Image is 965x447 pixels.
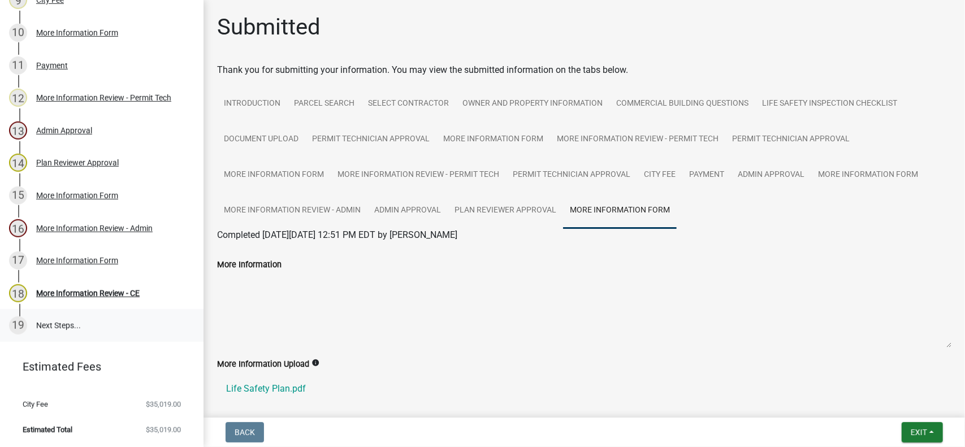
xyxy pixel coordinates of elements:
a: Owner and Property Information [456,86,609,122]
div: More Information Review - Permit Tech [36,94,171,102]
button: Back [226,422,264,442]
span: Back [235,428,255,437]
a: Plan Reviewer Approval [448,193,563,229]
span: $35,019.00 [146,401,181,408]
div: More Information Form [36,192,118,199]
a: More Information Form [217,157,331,193]
a: Permit Technician Approval [305,121,436,158]
label: More Information [217,261,282,269]
a: Parcel search [287,86,361,122]
i: info [311,359,319,367]
a: City Fee [637,157,682,193]
a: More Information Review - Permit Tech [550,121,725,158]
div: 14 [9,154,27,172]
button: Exit [902,422,943,442]
div: Admin Approval [36,127,92,134]
div: 10 [9,24,27,42]
div: 11 [9,57,27,75]
span: City Fee [23,401,48,408]
div: More Information Review - Admin [36,224,153,232]
div: Thank you for submitting your information. You may view the submitted information on the tabs below. [217,63,951,77]
a: Document Upload [217,121,305,158]
a: Permit Technician Approval [725,121,856,158]
div: 17 [9,251,27,270]
span: $35,019.00 [146,426,181,433]
div: 15 [9,186,27,205]
a: Life Safety Inspection Checklist [755,86,904,122]
a: More Information Form [436,121,550,158]
label: More Information Upload [217,361,309,368]
a: More Information Review - Admin [217,193,367,229]
a: Commercial Building Questions [609,86,755,122]
div: 16 [9,219,27,237]
span: Exit [911,428,927,437]
div: 19 [9,316,27,335]
a: Life Safety Plan.pdf [217,375,951,402]
a: Admin Approval [731,157,811,193]
div: Plan Reviewer Approval [36,159,119,167]
div: More Information Form [36,29,118,37]
a: Payment [682,157,731,193]
div: More Information Review - CE [36,289,140,297]
a: Introduction [217,86,287,122]
div: Payment [36,62,68,70]
a: More Information Form [563,193,677,229]
span: Estimated Total [23,426,72,433]
div: More Information Form [36,257,118,264]
a: More Information Form [811,157,925,193]
a: Permit Technician Approval [506,157,637,193]
h1: Submitted [217,14,321,41]
div: 13 [9,121,27,140]
a: Estimated Fees [9,355,185,378]
div: 18 [9,284,27,302]
span: Completed [DATE][DATE] 12:51 PM EDT by [PERSON_NAME] [217,229,457,240]
a: More Information Review - Permit Tech [331,157,506,193]
div: 12 [9,89,27,107]
a: Select contractor [361,86,456,122]
a: Admin Approval [367,193,448,229]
